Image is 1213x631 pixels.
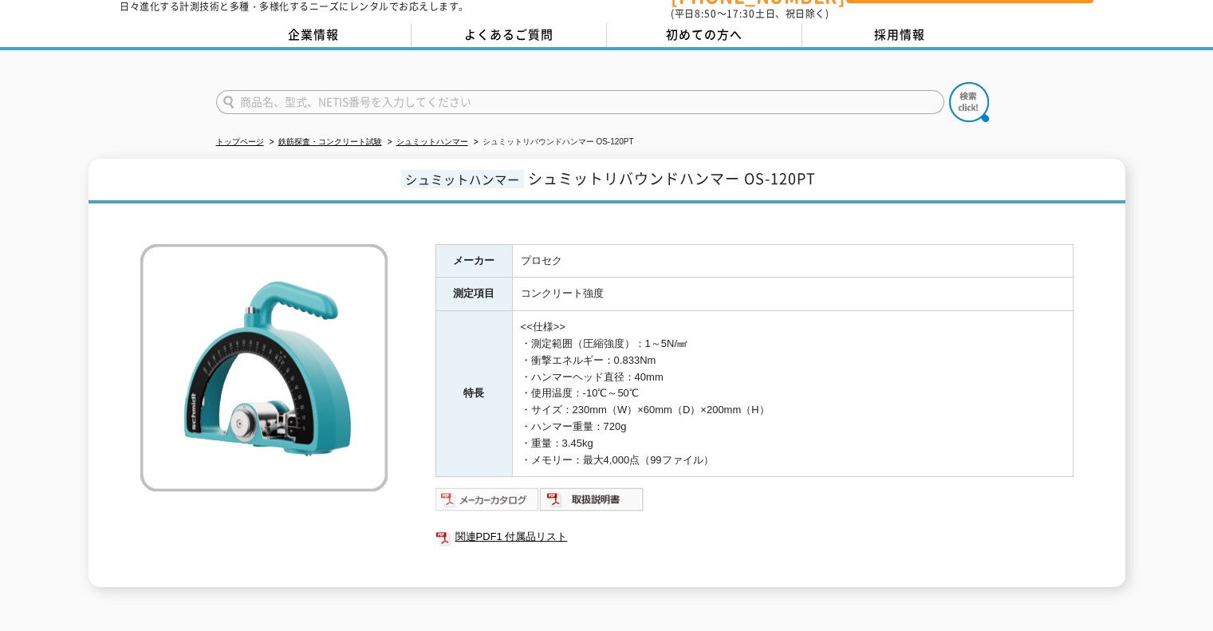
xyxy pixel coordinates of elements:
[278,137,382,146] a: 鉄筋探査・コンクリート試験
[216,23,412,47] a: 企業情報
[120,2,469,11] p: 日々進化する計測技術と多種・多様化するニーズにレンタルでお応えします。
[727,6,755,21] span: 17:30
[396,137,468,146] a: シュミットハンマー
[140,244,388,491] img: シュミットリバウンドハンマー OS-120PT
[512,278,1073,311] td: コンクリート強度
[540,487,644,512] img: 取扱説明書
[435,311,512,477] th: 特長
[435,526,1073,547] a: 関連PDF1 付属品リスト
[435,487,540,512] img: メーカーカタログ
[216,137,264,146] a: トップページ
[471,134,634,151] li: シュミットリバウンドハンマー OS-120PT
[666,26,742,43] span: 初めての方へ
[695,6,717,21] span: 8:50
[435,244,512,278] th: メーカー
[216,90,944,114] input: 商品名、型式、NETIS番号を入力してください
[435,498,540,510] a: メーカーカタログ
[401,170,524,188] span: シュミットハンマー
[540,498,644,510] a: 取扱説明書
[607,23,802,47] a: 初めての方へ
[512,311,1073,477] td: <<仕様>> ・測定範囲（圧縮強度）：1～5N/㎟ ・衝撃エネルギー：0.833Nm ・ハンマーヘッド直径：40mm ・使用温度：-10℃～50℃ ・サイズ：230mm（W）×60mm（D）×2...
[802,23,998,47] a: 採用情報
[949,82,989,122] img: btn_search.png
[528,168,816,189] span: シュミットリバウンドハンマー OS-120PT
[671,6,829,21] span: (平日 ～ 土日、祝日除く)
[412,23,607,47] a: よくあるご質問
[435,278,512,311] th: 測定項目
[512,244,1073,278] td: プロセク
